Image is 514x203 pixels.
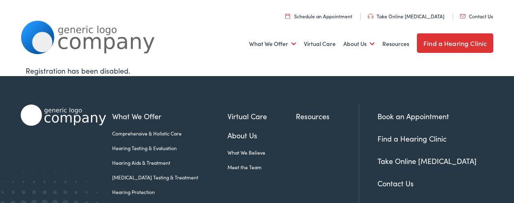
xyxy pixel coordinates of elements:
[112,159,228,166] a: Hearing Aids & Treatment
[304,29,336,59] a: Virtual Care
[285,13,290,19] img: utility icon
[460,13,493,20] a: Contact Us
[112,130,228,137] a: Comprehensive & Holistic Care
[26,65,488,76] div: Registration has been disabled.
[382,29,409,59] a: Resources
[21,105,106,126] img: Alpaca Audiology
[460,14,466,18] img: utility icon
[112,144,228,152] a: Hearing Testing & Evaluation
[228,130,296,141] a: About Us
[112,111,228,122] a: What We Offer
[417,33,493,53] a: Find a Hearing Clinic
[112,174,228,181] a: [MEDICAL_DATA] Testing & Treatment
[343,29,375,59] a: About Us
[377,178,414,188] a: Contact Us
[112,188,228,196] a: Hearing Protection
[249,29,296,59] a: What We Offer
[368,13,445,20] a: Take Online [MEDICAL_DATA]
[228,164,296,171] a: Meet the Team
[228,111,296,122] a: Virtual Care
[377,133,447,144] a: Find a Hearing Clinic
[368,14,373,19] img: utility icon
[285,13,352,20] a: Schedule an Appointment
[377,156,477,166] a: Take Online [MEDICAL_DATA]
[377,111,449,121] a: Book an Appointment
[228,149,296,156] a: What We Believe
[296,111,359,122] a: Resources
